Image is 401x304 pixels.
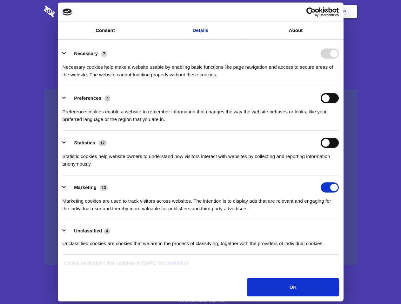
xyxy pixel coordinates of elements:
div: Preference cookies enable a website to remember information that changes the way the website beha... [63,103,339,123]
h1: Eliminate Slack Data Loss. [44,28,357,51]
a: Login [288,2,316,21]
button: Marketing (13) [63,182,112,193]
div: Cookie declaration last updated on [DATE] by [59,259,342,272]
span: 17 [98,140,107,146]
span: 4 [104,228,110,234]
button: OK [247,278,338,296]
label: Marketing [74,185,97,190]
div: Marketing cookies are used to track visitors across websites. The intention is to display ads tha... [63,193,339,212]
span: 7 [101,51,107,57]
a: Cookiebot [164,260,189,266]
div: Statistic cookies help website owners to understand how visitors interact with websites by collec... [63,148,339,168]
label: Statistics [74,140,95,145]
img: logo-wordmark-white-trans-d4663122ce5f474addd5e946df7df03e33cb6a1c49d2221995e7729f52c070b2.svg [44,5,98,17]
a: Pricing [186,2,214,21]
button: Statistics (17) [63,138,111,148]
iframe: Drift Widget Chat Controller [369,272,393,296]
a: Details [153,22,248,39]
label: Necessary [74,51,98,56]
span: 4 [104,95,110,102]
a: Contact [257,2,287,21]
button: Unclassified (4) [63,227,114,235]
img: logo [63,9,72,16]
a: Usercentrics Cookiebot - opens in a new window [283,7,339,17]
button: Necessary (7) [63,48,111,59]
label: Preferences [74,95,101,101]
h4: Auto-redaction of sensitive data, encrypted data sharing and self-destructing private chats. Shar... [44,58,357,79]
div: Necessary cookies help make a website usable by enabling basic functions like page navigation and... [63,59,339,79]
a: Consent [58,22,153,39]
span: 13 [100,185,108,191]
div: Unclassified cookies are cookies that we are in the process of classifying, together with the pro... [63,235,339,247]
a: About [248,22,344,39]
a: Wistia video thumbnail [44,89,357,265]
button: Preferences (4) [63,93,115,103]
